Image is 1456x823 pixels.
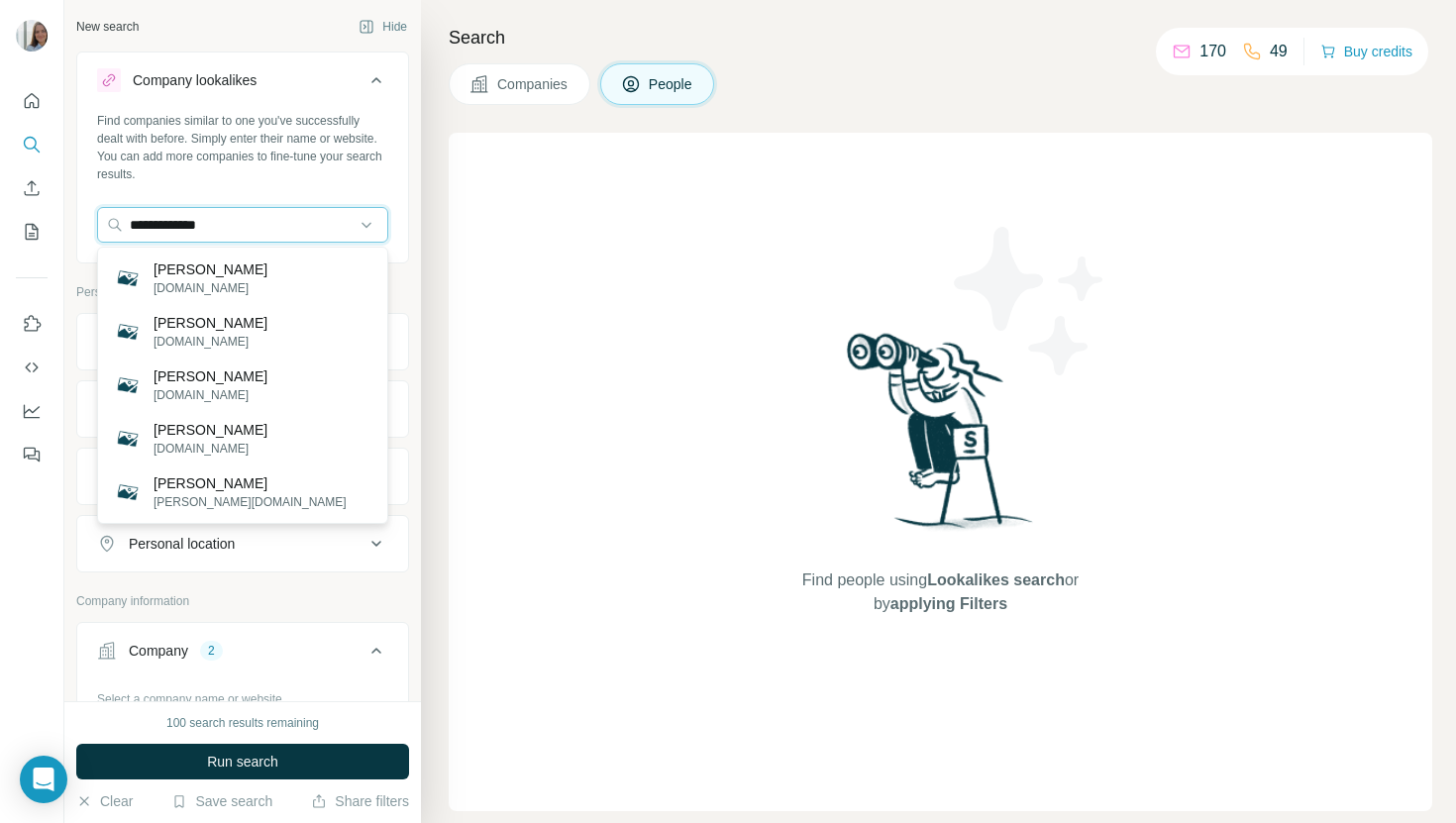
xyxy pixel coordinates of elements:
p: [PERSON_NAME] [154,420,267,440]
p: [PERSON_NAME] [154,473,347,493]
span: Lookalikes search [927,571,1065,588]
button: Enrich CSV [16,170,48,206]
img: Avatar [16,20,48,51]
p: 49 [1270,40,1288,63]
div: Open Intercom Messenger [20,756,67,803]
button: Buy credits [1320,38,1412,65]
button: Personal location [77,520,408,567]
span: People [649,74,694,94]
div: 100 search results remaining [166,714,319,732]
img: Andreas Stock [114,264,142,292]
p: 170 [1199,40,1226,63]
img: Andreas Bock [114,425,142,453]
button: Feedback [16,437,48,472]
p: [PERSON_NAME][DOMAIN_NAME] [154,493,347,511]
img: Surfe Illustration - Woman searching with binoculars [838,328,1044,549]
span: applying Filters [890,595,1007,612]
img: Surfe Illustration - Stars [941,212,1119,390]
div: New search [76,18,139,36]
div: Select a company name or website [97,682,388,708]
button: Save search [171,791,272,811]
p: Personal information [76,283,409,301]
img: Andreas Lück [114,478,142,506]
h4: Search [449,24,1432,51]
button: Use Surfe API [16,350,48,385]
button: Share filters [311,791,409,811]
span: Run search [207,752,278,772]
p: [DOMAIN_NAME] [154,279,267,297]
div: Personal location [129,534,235,554]
button: Company lookalikes [77,56,408,112]
p: [PERSON_NAME] [154,259,267,279]
p: [PERSON_NAME] [154,313,267,333]
p: Company information [76,592,409,610]
div: 2 [200,642,223,660]
p: [PERSON_NAME] [154,366,267,386]
button: Hide [345,12,421,42]
div: Find companies similar to one you've successfully dealt with before. Simply enter their name or w... [97,112,388,183]
span: Companies [497,74,570,94]
p: [DOMAIN_NAME] [154,386,267,404]
p: [DOMAIN_NAME] [154,440,267,458]
span: Find people using or by [781,568,1098,616]
button: My lists [16,214,48,250]
button: Clear [76,791,133,811]
img: Andreas mock [114,371,142,399]
button: Seniority [77,385,408,433]
button: Run search [76,744,409,779]
div: Company lookalikes [133,70,257,90]
div: Company [129,641,188,661]
img: Andreas Lorch [114,318,142,346]
button: Job title [77,318,408,365]
button: Quick start [16,83,48,119]
button: Department [77,453,408,500]
button: Use Surfe on LinkedIn [16,306,48,342]
button: Company2 [77,627,408,682]
button: Dashboard [16,393,48,429]
button: Search [16,127,48,162]
p: [DOMAIN_NAME] [154,333,267,351]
